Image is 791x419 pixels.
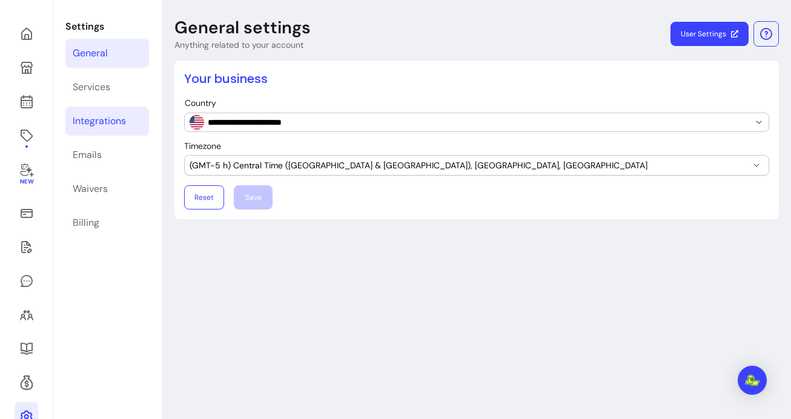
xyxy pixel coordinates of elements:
a: Waivers [15,233,38,262]
a: Integrations [65,107,149,136]
a: Resources [15,334,38,363]
p: Anything related to your account [174,39,311,51]
a: Offerings [15,121,38,150]
div: Billing [73,216,99,230]
div: General [73,46,108,61]
input: Country [204,116,730,128]
div: Emails [73,148,102,162]
p: Settings [65,19,149,34]
img: US [190,115,204,130]
span: (GMT-5 h) Central Time ([GEOGRAPHIC_DATA] & [GEOGRAPHIC_DATA]), [GEOGRAPHIC_DATA], [GEOGRAPHIC_DATA] [190,159,749,171]
a: Billing [65,208,149,237]
button: Reset [184,185,224,209]
a: Waivers [65,174,149,203]
a: Calendar [15,87,38,116]
a: Refer & Earn [15,368,38,397]
button: Show suggestions [749,113,769,132]
a: Emails [65,140,149,170]
a: My Page [15,53,38,82]
a: User Settings [670,22,749,46]
a: Sales [15,199,38,228]
label: Country [185,97,221,109]
div: Waivers [73,182,108,196]
a: Services [65,73,149,102]
a: General [65,39,149,68]
a: New [15,155,38,194]
a: Clients [15,300,38,329]
button: (GMT-5 h) Central Time ([GEOGRAPHIC_DATA] & [GEOGRAPHIC_DATA]), [GEOGRAPHIC_DATA], [GEOGRAPHIC_DATA] [185,156,769,175]
p: General settings [174,17,311,39]
a: My Messages [15,266,38,295]
div: Services [73,80,110,94]
span: New [19,178,33,186]
h2: Your business [184,70,769,87]
a: Home [15,19,38,48]
div: Integrations [73,114,126,128]
div: Open Intercom Messenger [738,366,767,395]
